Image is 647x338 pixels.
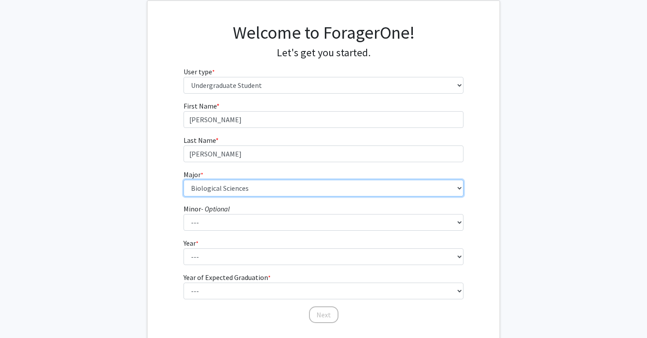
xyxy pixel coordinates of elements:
h4: Let's get you started. [184,47,464,59]
span: First Name [184,102,217,110]
label: Year of Expected Graduation [184,272,271,283]
label: Year [184,238,199,248]
label: User type [184,66,215,77]
i: - Optional [201,204,230,213]
label: Major [184,169,203,180]
span: Last Name [184,136,216,145]
button: Next [309,306,338,323]
label: Minor [184,204,230,214]
h1: Welcome to ForagerOne! [184,22,464,43]
iframe: Chat [7,298,37,331]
